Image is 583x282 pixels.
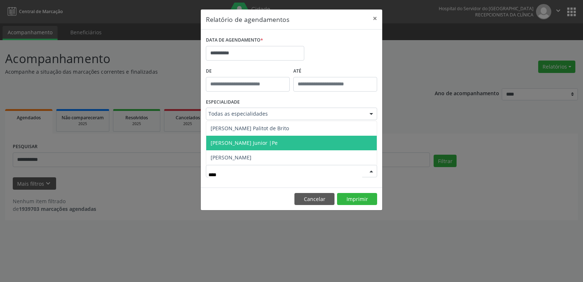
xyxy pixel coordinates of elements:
[206,97,240,108] label: ESPECIALIDADE
[206,66,290,77] label: De
[211,139,278,146] span: [PERSON_NAME] Junior |Pe
[337,193,377,205] button: Imprimir
[206,15,289,24] h5: Relatório de agendamentos
[208,110,362,117] span: Todas as especialidades
[211,154,251,161] span: [PERSON_NAME]
[211,125,289,132] span: [PERSON_NAME] Palitot de Brito
[368,9,382,27] button: Close
[293,66,377,77] label: ATÉ
[206,35,263,46] label: DATA DE AGENDAMENTO
[294,193,334,205] button: Cancelar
